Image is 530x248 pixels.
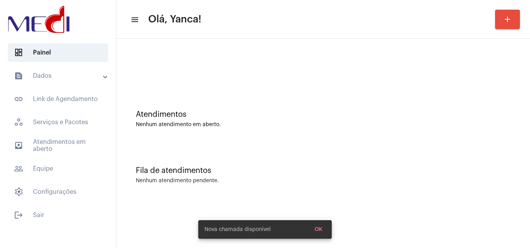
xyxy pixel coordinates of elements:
span: Nova chamada disponível [204,226,271,233]
mat-icon: add [503,15,512,24]
img: d3a1b5fa-500b-b90f-5a1c-719c20e9830b.png [6,4,71,35]
span: Atendimentos em aberto [8,136,108,155]
span: Configurações [8,183,108,201]
div: Fila de atendimentos [136,166,511,175]
mat-icon: sidenav icon [14,164,23,173]
div: Nenhum atendimento pendente. [136,178,219,184]
span: Link de Agendamento [8,90,108,108]
span: Painel [8,43,108,62]
div: Atendimentos [136,110,511,119]
span: sidenav icon [14,187,23,197]
mat-icon: sidenav icon [14,94,23,104]
mat-icon: sidenav icon [14,71,23,80]
mat-panel-title: Dados [14,71,104,80]
span: OK [315,227,322,232]
mat-icon: sidenav icon [130,15,138,24]
mat-icon: sidenav icon [14,210,23,220]
button: OK [308,222,329,236]
span: Sair [8,206,108,224]
mat-expansion-panel-header: sidenav iconDados [5,67,116,85]
mat-icon: sidenav icon [14,141,23,150]
div: Nenhum atendimento em aberto. [136,122,511,128]
span: Olá, Yanca! [148,13,201,26]
span: sidenav icon [14,118,23,127]
span: Equipe [8,159,108,178]
span: Serviços e Pacotes [8,113,108,132]
span: sidenav icon [14,48,23,57]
